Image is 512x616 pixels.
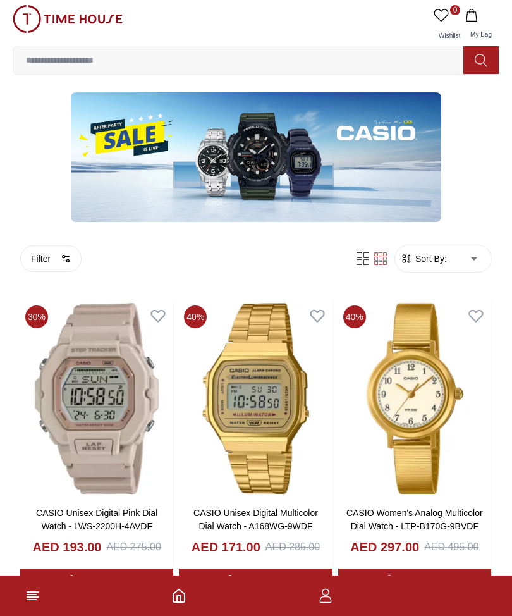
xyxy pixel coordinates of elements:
h4: AED 171.00 [192,538,260,556]
img: ... [13,5,123,33]
span: Sort By: [413,252,447,265]
span: My Bag [465,31,497,38]
h4: AED 297.00 [350,538,419,556]
img: CASIO Women's Analog Multicolor Dial Watch - LTP-B170G-9BVDF [338,300,491,496]
a: Home [171,588,186,603]
span: 40 % [343,305,366,328]
div: Add to cart [224,575,286,589]
h4: AED 193.00 [33,538,102,556]
button: My Bag [463,5,499,46]
a: CASIO Unisex Digital Multicolor Dial Watch - A168WG-9WDF [193,508,318,531]
span: 0 [450,5,460,15]
button: Add to cart [179,569,332,596]
button: Add to cart [20,569,173,596]
button: Filter [20,245,82,272]
span: 30 % [25,305,48,328]
button: Add to cart [338,569,491,596]
img: CASIO Unisex Digital Pink Dial Watch - LWS-2200H-4AVDF [20,300,173,496]
div: Add to cart [384,575,446,589]
span: Wishlist [434,32,465,39]
span: 40 % [184,305,207,328]
a: 0Wishlist [431,5,463,46]
div: AED 285.00 [265,539,320,555]
div: AED 495.00 [424,539,478,555]
img: ... [71,92,441,222]
div: Add to cart [66,575,128,589]
a: CASIO Unisex Digital Pink Dial Watch - LWS-2200H-4AVDF [36,508,157,531]
div: AED 275.00 [107,539,161,555]
a: CASIO Women's Analog Multicolor Dial Watch - LTP-B170G-9BVDF [346,508,483,531]
button: Sort By: [400,252,447,265]
img: CASIO Unisex Digital Multicolor Dial Watch - A168WG-9WDF [179,300,332,496]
